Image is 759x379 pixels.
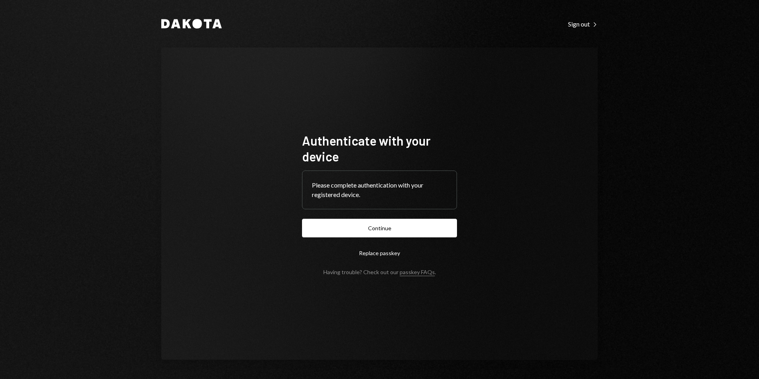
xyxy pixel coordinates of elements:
[302,133,457,164] h1: Authenticate with your device
[302,244,457,262] button: Replace passkey
[568,19,598,28] a: Sign out
[323,269,436,275] div: Having trouble? Check out our .
[568,20,598,28] div: Sign out
[400,269,435,276] a: passkey FAQs
[302,219,457,237] button: Continue
[312,180,447,199] div: Please complete authentication with your registered device.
